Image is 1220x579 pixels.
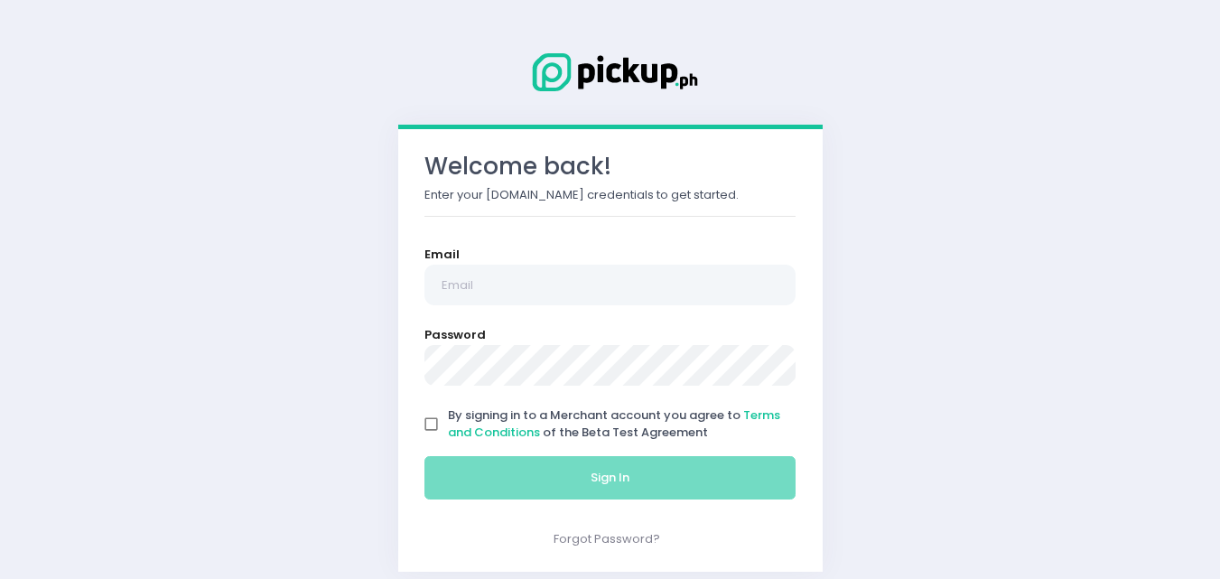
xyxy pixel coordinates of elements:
label: Password [424,326,486,344]
p: Enter your [DOMAIN_NAME] credentials to get started. [424,186,796,204]
button: Sign In [424,456,796,500]
img: Logo [520,50,701,95]
h3: Welcome back! [424,153,796,181]
a: Terms and Conditions [448,406,780,442]
span: By signing in to a Merchant account you agree to of the Beta Test Agreement [448,406,780,442]
span: Sign In [591,469,629,486]
label: Email [424,246,460,264]
a: Forgot Password? [554,530,660,547]
input: Email [424,265,796,306]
